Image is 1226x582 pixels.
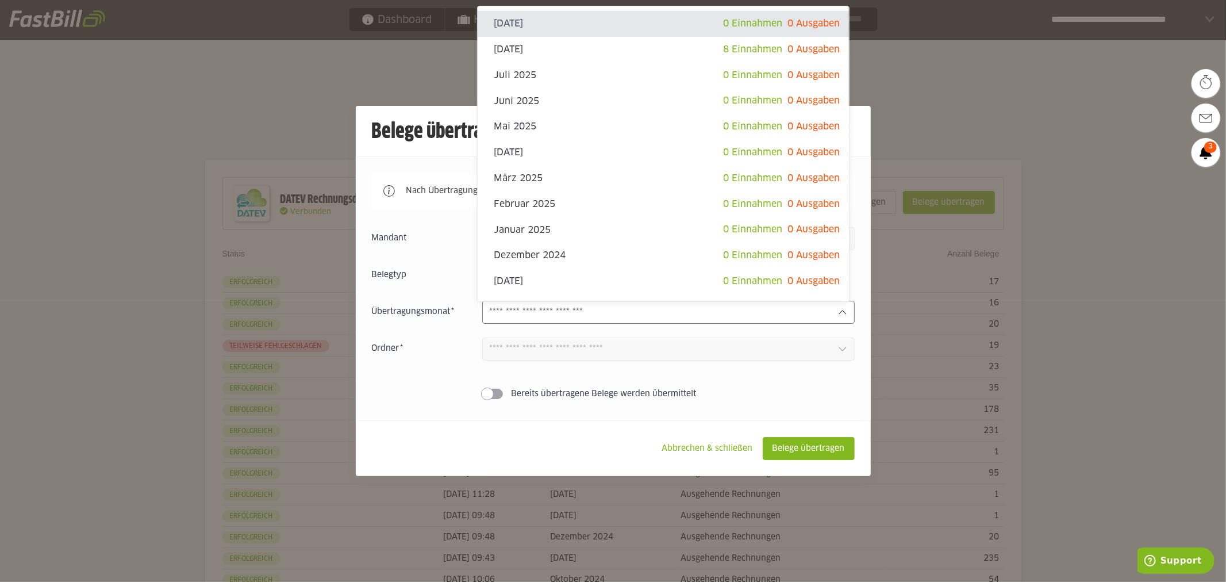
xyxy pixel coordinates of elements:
span: 0 Einnahmen [723,71,782,80]
span: 0 Ausgaben [787,174,840,183]
sl-button: Abbrechen & schließen [652,437,763,460]
sl-option: [DATE] [478,140,849,166]
span: 0 Einnahmen [723,277,782,286]
sl-option: Juni 2025 [478,88,849,114]
sl-option: Dezember 2024 [478,243,849,269]
iframe: Öffnet ein Widget, in dem Sie weitere Informationen finden [1137,547,1215,576]
span: 0 Ausgaben [787,122,840,131]
span: 0 Ausgaben [787,71,840,80]
sl-option: Februar 2025 [478,192,849,217]
sl-button: Belege übertragen [763,437,855,460]
span: 0 Ausgaben [787,277,840,286]
span: 0 Ausgaben [787,19,840,28]
span: 0 Ausgaben [787,96,840,105]
span: 8 Einnahmen [723,45,782,54]
span: 0 Ausgaben [787,148,840,157]
span: 0 Ausgaben [787,225,840,234]
span: 3 [1204,141,1217,153]
sl-option: Mai 2025 [478,114,849,140]
span: 0 Einnahmen [723,19,782,28]
span: 0 Ausgaben [787,251,840,260]
span: 0 Einnahmen [723,122,782,131]
span: 0 Einnahmen [723,96,782,105]
a: 3 [1192,138,1220,167]
span: 0 Einnahmen [723,174,782,183]
sl-switch: Bereits übertragene Belege werden übermittelt [372,388,855,400]
span: 0 Einnahmen [723,200,782,209]
sl-option: [DATE] [478,11,849,37]
sl-option: [DATE] [478,37,849,63]
sl-option: März 2025 [478,166,849,192]
sl-option: Oktober 2024 [478,294,849,320]
span: 0 Einnahmen [723,225,782,234]
span: 0 Einnahmen [723,251,782,260]
span: 0 Einnahmen [723,148,782,157]
sl-option: Januar 2025 [478,217,849,243]
span: 0 Ausgaben [787,45,840,54]
sl-option: Juli 2025 [478,63,849,89]
sl-option: [DATE] [478,269,849,294]
span: 0 Ausgaben [787,200,840,209]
